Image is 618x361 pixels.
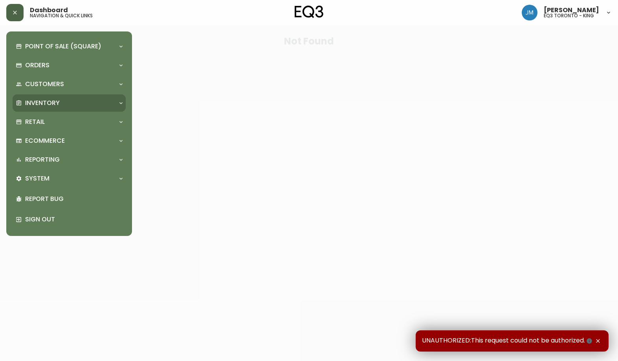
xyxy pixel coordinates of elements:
span: UNAUTHORIZED:This request could not be authorized. [422,337,594,345]
span: Dashboard [30,7,68,13]
p: Customers [25,80,64,88]
p: Point of Sale (Square) [25,42,101,51]
div: Point of Sale (Square) [13,38,126,55]
div: Reporting [13,151,126,168]
div: Ecommerce [13,132,126,149]
img: b88646003a19a9f750de19192e969c24 [522,5,537,20]
p: Reporting [25,155,60,164]
p: Inventory [25,99,60,107]
div: Sign Out [13,209,126,230]
p: Orders [25,61,50,70]
p: System [25,174,50,183]
p: Ecommerce [25,136,65,145]
span: [PERSON_NAME] [544,7,599,13]
img: logo [295,6,324,18]
div: Customers [13,76,126,93]
p: Report Bug [25,195,123,203]
div: System [13,170,126,187]
p: Retail [25,118,45,126]
div: Inventory [13,94,126,112]
div: Orders [13,57,126,74]
div: Report Bug [13,189,126,209]
h5: navigation & quick links [30,13,93,18]
p: Sign Out [25,215,123,224]
h5: eq3 toronto - king [544,13,594,18]
div: Retail [13,113,126,131]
